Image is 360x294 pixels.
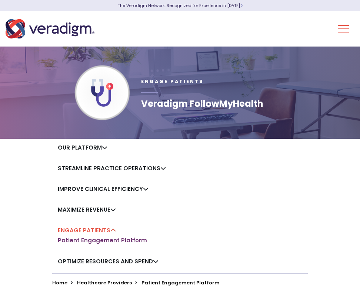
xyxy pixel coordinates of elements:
a: The Veradigm Network: Recognized for Excellence in [DATE]Learn More [118,3,243,8]
span: Engage Patients [141,78,204,85]
a: Optimize Resources and Spend [58,257,159,265]
a: Healthcare Providers [77,279,132,286]
a: Patient Engagement Platform [58,237,147,244]
a: Maximize Revenue [58,206,116,213]
a: Improve Clinical Efficiency [58,185,149,193]
h1: Veradigm FollowMyHealth [141,99,263,109]
a: Our Platform [58,144,107,151]
a: Home [52,279,67,286]
span: Learn More [240,3,243,8]
img: Veradigm logo [6,17,94,41]
button: Toggle Navigation Menu [338,19,349,38]
a: Engage Patients [58,226,116,234]
a: Streamline Practice Operations [58,164,166,172]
